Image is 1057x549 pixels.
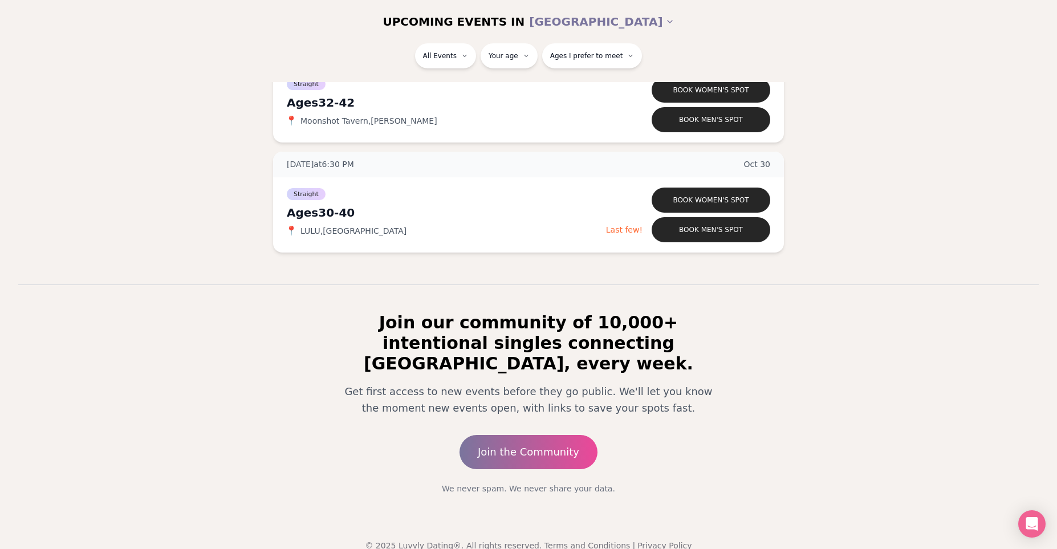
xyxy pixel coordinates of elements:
[652,217,770,242] button: Book men's spot
[744,158,771,170] span: Oct 30
[287,188,326,200] span: Straight
[337,383,720,417] p: Get first access to new events before they go public. We'll let you know the moment new events op...
[1018,510,1046,538] div: Open Intercom Messenger
[652,78,770,103] button: Book women's spot
[300,225,406,237] span: LULU , [GEOGRAPHIC_DATA]
[652,107,770,132] button: Book men's spot
[460,435,597,469] a: Join the Community
[529,9,674,34] button: [GEOGRAPHIC_DATA]
[415,43,476,68] button: All Events
[489,51,518,60] span: Your age
[652,188,770,213] button: Book women's spot
[287,205,606,221] div: Ages 30-40
[287,78,326,90] span: Straight
[328,312,729,374] h2: Join our community of 10,000+ intentional singles connecting [GEOGRAPHIC_DATA], every week.
[287,226,296,235] span: 📍
[542,43,643,68] button: Ages I prefer to meet
[481,43,538,68] button: Your age
[287,158,354,170] span: [DATE] at 6:30 PM
[550,51,623,60] span: Ages I prefer to meet
[300,115,437,127] span: Moonshot Tavern , [PERSON_NAME]
[287,116,296,125] span: 📍
[606,225,643,234] span: Last few!
[383,14,525,30] span: UPCOMING EVENTS IN
[287,95,608,111] div: Ages 32-42
[423,51,457,60] span: All Events
[328,483,729,494] p: We never spam. We never share your data.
